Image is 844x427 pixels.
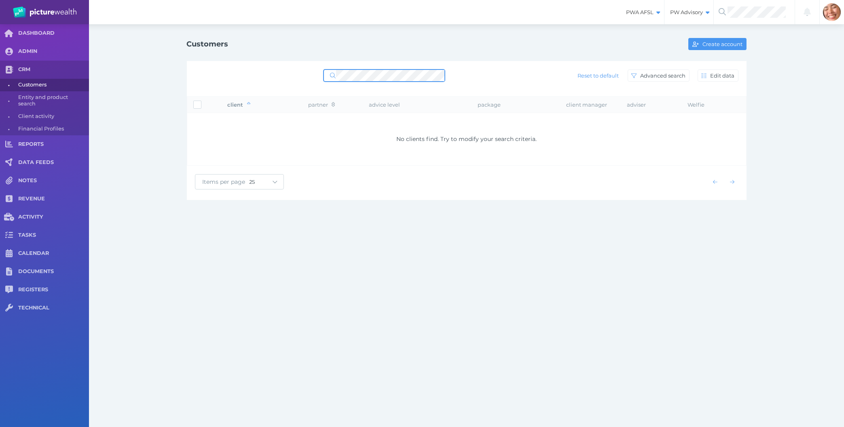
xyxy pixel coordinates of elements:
span: DASHBOARD [18,30,89,37]
span: REVENUE [18,196,89,202]
th: adviser [621,97,681,113]
th: advice level [363,97,472,113]
span: REGISTERS [18,286,89,293]
span: REPORTS [18,141,89,148]
span: Client activity [18,110,86,123]
span: CRM [18,66,89,73]
button: Show next page [726,176,738,188]
span: DATA FEEDS [18,159,89,166]
span: Items per page [195,178,250,185]
span: No clients find. Try to modify your search criteria. [396,135,537,143]
span: Customers [18,79,86,91]
button: Edit data [698,69,738,82]
span: Financial Profiles [18,123,86,135]
span: ADMIN [18,48,89,55]
img: PW [13,6,76,18]
span: NOTES [18,177,89,184]
th: package [472,97,560,113]
span: Entity and product search [18,91,86,110]
span: ACTIVITY [18,214,89,221]
span: CALENDAR [18,250,89,257]
h1: Customers [187,40,228,48]
button: Create account [688,38,746,50]
button: Show previous page [709,176,721,188]
span: client [228,101,250,108]
span: Reset to default [574,72,622,79]
span: Edit data [709,72,738,79]
th: client manager [560,97,621,113]
span: PW Advisory [664,9,713,16]
button: Advanced search [628,69,690,82]
span: partner [309,101,335,108]
span: TASKS [18,232,89,239]
button: Reset to default [573,69,622,82]
span: PWA AFSL [620,9,664,16]
span: Create account [701,41,746,47]
th: Welfie [681,97,714,113]
span: DOCUMENTS [18,268,89,275]
span: TECHNICAL [18,305,89,311]
img: Sabrina Mena [823,3,841,21]
span: Advanced search [639,72,689,79]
